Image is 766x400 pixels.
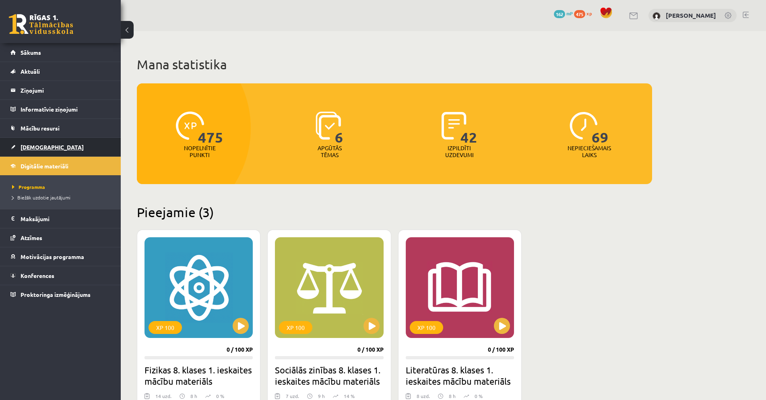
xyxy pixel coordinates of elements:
span: Programma [12,184,45,190]
legend: Ziņojumi [21,81,111,99]
p: Nopelnītie punkti [184,145,216,158]
p: 0 % [216,392,224,400]
span: Biežāk uzdotie jautājumi [12,194,70,201]
h2: Fizikas 8. klases 1. ieskaites mācību materiāls [145,364,253,387]
a: Sākums [10,43,111,62]
img: icon-xp-0682a9bc20223a9ccc6f5883a126b849a74cddfe5390d2b41b4391c66f2066e7.svg [176,112,204,140]
h2: Literatūras 8. klases 1. ieskaites mācību materiāls [406,364,514,387]
a: [PERSON_NAME] [666,11,716,19]
p: 8 h [449,392,456,400]
span: 475 [574,10,585,18]
span: 6 [335,112,343,145]
a: Ziņojumi [10,81,111,99]
p: Izpildīti uzdevumi [444,145,475,158]
span: 475 [198,112,223,145]
h2: Pieejamie (3) [137,204,652,220]
img: icon-learned-topics-4a711ccc23c960034f471b6e78daf4a3bad4a20eaf4de84257b87e66633f6470.svg [316,112,341,140]
a: Informatīvie ziņojumi [10,100,111,118]
span: [DEMOGRAPHIC_DATA] [21,143,84,151]
span: 69 [592,112,609,145]
span: Aktuāli [21,68,40,75]
a: Biežāk uzdotie jautājumi [12,194,113,201]
span: Motivācijas programma [21,253,84,260]
img: Alise Dilevka [652,12,661,20]
img: icon-completed-tasks-ad58ae20a441b2904462921112bc710f1caf180af7a3daa7317a5a94f2d26646.svg [442,112,467,140]
img: icon-clock-7be60019b62300814b6bd22b8e044499b485619524d84068768e800edab66f18.svg [570,112,598,140]
span: Mācību resursi [21,124,60,132]
span: Sākums [21,49,41,56]
p: 8 h [190,392,197,400]
p: 9 h [318,392,325,400]
a: Programma [12,183,113,191]
span: Konferences [21,272,54,279]
a: Atzīmes [10,228,111,247]
span: Digitālie materiāli [21,162,68,170]
span: 162 [554,10,565,18]
span: Proktoringa izmēģinājums [21,291,91,298]
span: xp [586,10,592,17]
a: Digitālie materiāli [10,157,111,175]
span: Atzīmes [21,234,42,241]
a: Mācību resursi [10,119,111,137]
a: 475 xp [574,10,596,17]
h2: Sociālās zinības 8. klases 1. ieskaites mācību materiāls [275,364,383,387]
legend: Maksājumi [21,209,111,228]
a: Proktoringa izmēģinājums [10,285,111,304]
div: XP 100 [279,321,312,334]
a: Rīgas 1. Tālmācības vidusskola [9,14,73,34]
a: Aktuāli [10,62,111,81]
span: mP [566,10,573,17]
a: 162 mP [554,10,573,17]
h1: Mana statistika [137,56,652,73]
a: [DEMOGRAPHIC_DATA] [10,138,111,156]
p: 14 % [344,392,355,400]
span: 42 [460,112,477,145]
a: Konferences [10,266,111,285]
a: Motivācijas programma [10,247,111,266]
p: 0 % [475,392,483,400]
p: Nepieciešamais laiks [568,145,611,158]
div: XP 100 [149,321,182,334]
a: Maksājumi [10,209,111,228]
p: Apgūtās tēmas [314,145,345,158]
div: XP 100 [410,321,443,334]
legend: Informatīvie ziņojumi [21,100,111,118]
